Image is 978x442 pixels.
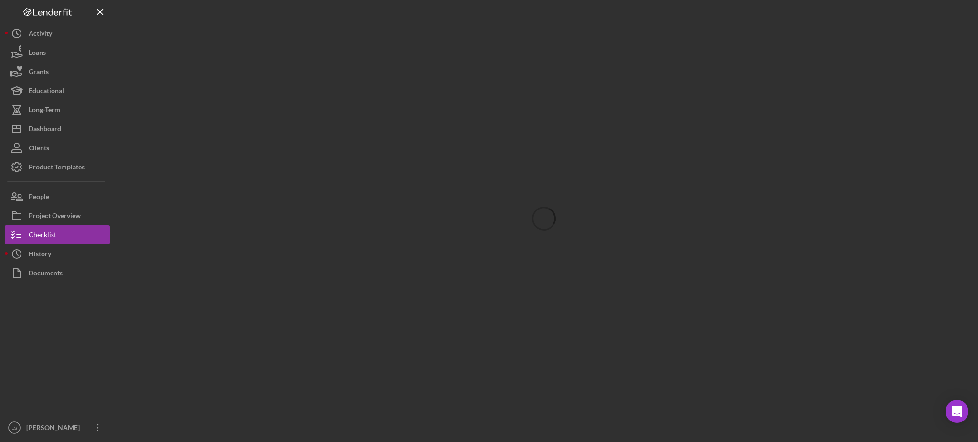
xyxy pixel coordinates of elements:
div: [PERSON_NAME] [24,418,86,440]
div: Loans [29,43,46,64]
div: Clients [29,138,49,160]
div: Checklist [29,225,56,247]
button: Dashboard [5,119,110,138]
div: People [29,187,49,209]
div: Documents [29,263,63,285]
div: Dashboard [29,119,61,141]
div: Open Intercom Messenger [946,400,968,423]
div: Product Templates [29,158,85,179]
div: Activity [29,24,52,45]
div: Long-Term [29,100,60,122]
div: Educational [29,81,64,103]
div: Grants [29,62,49,84]
div: Project Overview [29,206,81,228]
div: History [29,244,51,266]
button: People [5,187,110,206]
button: LS[PERSON_NAME] [5,418,110,437]
text: LS [11,425,17,431]
button: Educational [5,81,110,100]
button: Long-Term [5,100,110,119]
button: Project Overview [5,206,110,225]
button: History [5,244,110,263]
button: Product Templates [5,158,110,177]
button: Activity [5,24,110,43]
button: Clients [5,138,110,158]
button: Checklist [5,225,110,244]
button: Loans [5,43,110,62]
button: Grants [5,62,110,81]
button: Documents [5,263,110,283]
